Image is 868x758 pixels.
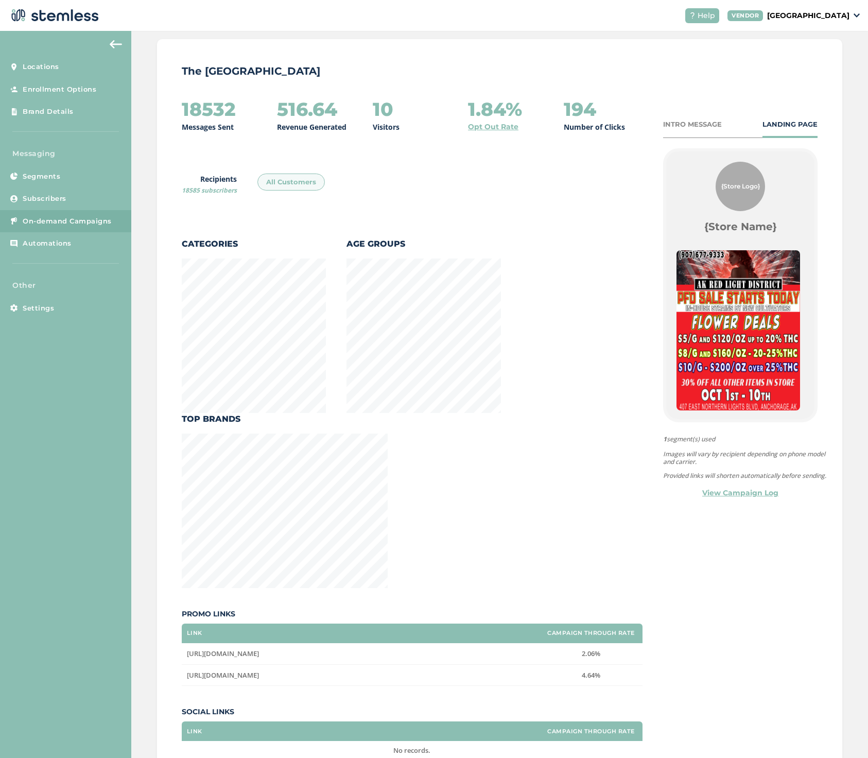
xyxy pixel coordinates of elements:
[187,649,534,658] label: https://share.google/LqmbXShPTGNE5oBRq
[373,99,393,119] h2: 10
[727,10,763,21] div: VENDOR
[704,219,777,234] label: {Store Name}
[545,671,637,680] label: 4.64%
[663,472,828,479] p: Provided links will shorten automatically before sending.
[702,488,778,498] a: View Campaign Log
[277,99,337,119] h2: 516.64
[762,119,818,130] div: LANDING PAGE
[257,174,325,191] div: All Customers
[373,122,400,132] p: Visitors
[23,303,54,314] span: Settings
[182,707,643,717] label: Social Links
[676,250,800,410] img: ZxE7AYRWs2KHksaa8R5xXdjsZXrEOai9OCDOLIx0.jpg
[187,649,259,658] span: [URL][DOMAIN_NAME]
[547,630,635,636] label: Campaign Through Rate
[564,122,625,132] p: Number of Clicks
[23,216,112,227] span: On-demand Campaigns
[663,435,667,443] strong: 1
[346,238,501,250] label: Age Groups
[23,62,59,72] span: Locations
[187,630,202,636] label: Link
[187,670,259,680] span: [URL][DOMAIN_NAME]
[468,99,522,119] h2: 1.84%
[23,194,66,204] span: Subscribers
[767,10,849,21] p: [GEOGRAPHIC_DATA]
[23,107,74,117] span: Brand Details
[663,435,828,444] span: segment(s) used
[393,746,430,755] span: No records.
[110,40,122,48] img: icon-arrow-back-accent-c549486e.svg
[564,99,596,119] h2: 194
[8,5,99,26] img: logo-dark-0685b13c.svg
[23,84,96,95] span: Enrollment Options
[468,122,518,132] a: Opt Out Rate
[277,122,346,132] p: Revenue Generated
[23,238,72,249] span: Automations
[182,238,326,250] label: Categories
[182,609,643,619] label: Promo Links
[182,413,388,425] label: Top Brands
[182,174,237,195] label: Recipients
[582,670,600,680] span: 4.64%
[545,649,637,658] label: 2.06%
[663,450,828,466] p: Images will vary by recipient depending on phone model and carrier.
[182,122,234,132] p: Messages Sent
[182,64,818,78] p: The [GEOGRAPHIC_DATA]
[187,671,534,680] label: https://www.alaskaredlight.com
[23,171,60,182] span: Segments
[689,12,696,19] img: icon-help-white-03924b79.svg
[663,119,722,130] div: INTRO MESSAGE
[854,13,860,18] img: icon_down-arrow-small-66adaf34.svg
[182,186,237,195] span: 18585 subscribers
[817,709,868,758] iframe: Chat Widget
[187,728,202,735] label: Link
[721,182,760,191] span: {Store Logo}
[582,649,600,658] span: 2.06%
[698,10,715,21] span: Help
[182,99,236,119] h2: 18532
[547,728,635,735] label: Campaign Through Rate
